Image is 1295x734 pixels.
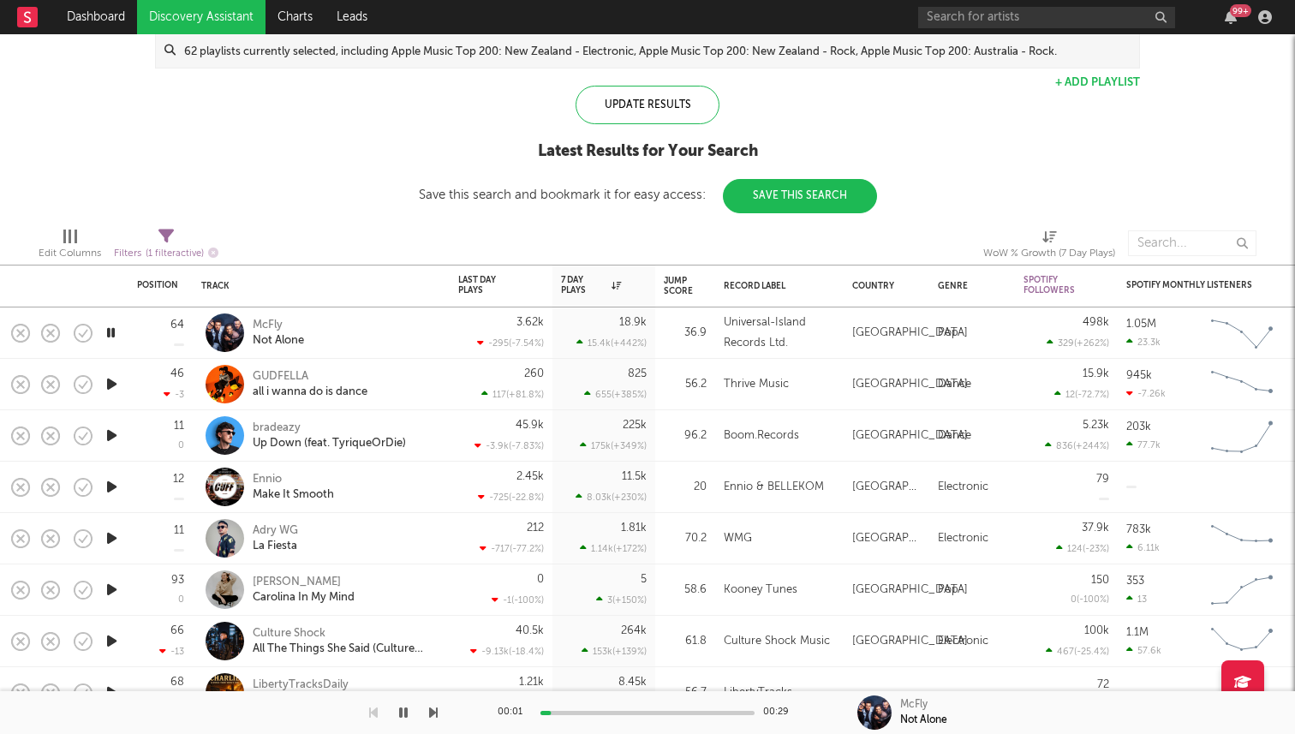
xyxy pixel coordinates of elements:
div: 6.11k [1126,542,1160,553]
div: All The Things She Said (Culture Shock Version) [253,642,437,657]
div: 8.45k [618,677,647,688]
div: -725 ( -22.8 % ) [478,492,544,503]
div: 1.21k [519,677,544,688]
div: 93 [171,575,184,586]
div: La Fiesta [253,539,298,554]
div: Filters [114,243,218,265]
div: 15.4k ( +442 % ) [576,337,647,349]
span: ( 1 filter active) [146,249,204,259]
div: 153k ( +139 % ) [582,646,647,657]
div: 61.8 [664,631,707,652]
button: Save This Search [723,179,877,213]
div: 56.7 [664,683,707,703]
div: 7 Day Plays [561,275,621,295]
div: Pop [938,580,958,600]
div: Spotify Monthly Listeners [1126,280,1255,290]
div: 836 ( +244 % ) [1045,440,1109,451]
div: Electronic [938,528,988,549]
div: 00:29 [763,702,797,723]
div: 1.81k [621,522,647,534]
div: 203k [1126,421,1151,433]
div: [GEOGRAPHIC_DATA] [852,426,968,446]
div: Boom.Records [724,426,799,446]
div: Edit Columns [39,222,101,272]
div: Latest Results for Your Search [419,141,877,162]
div: 23.3k [1126,337,1161,348]
a: GUDFELLAall i wanna do is dance [253,369,367,400]
div: Position [137,280,178,290]
div: Jump Score [664,276,693,296]
div: -295 ( -7.54 % ) [477,337,544,349]
div: 36.9 [664,323,707,343]
div: 12 ( -72.7 % ) [1054,389,1109,400]
div: Country [852,281,912,291]
button: + Add Playlist [1055,77,1140,88]
div: 0 [178,441,184,451]
div: Save this search and bookmark it for easy access: [419,188,877,201]
div: Dance [938,426,971,446]
div: Not Alone [253,333,304,349]
div: [GEOGRAPHIC_DATA] [852,580,968,600]
div: 225k [623,420,647,431]
div: Electronic [938,477,988,498]
div: 945k [1126,370,1152,381]
div: 1.14k ( +172 % ) [580,543,647,554]
div: -13 [159,646,184,657]
input: Search... [1128,230,1256,256]
div: 825 [628,368,647,379]
div: 0 ( -100 % ) [1071,595,1109,605]
div: Culture Shock Music [724,631,830,652]
div: -1 ( -100 % ) [492,594,544,606]
a: Culture ShockAll The Things She Said (Culture Shock Version) [253,626,437,657]
div: 96.2 [664,426,707,446]
div: Culture Shock [253,626,437,642]
a: [PERSON_NAME]Carolina In My Mind [253,575,355,606]
div: WMG [724,528,752,549]
div: 66 [170,625,184,636]
div: Up Down (feat. TyriqueOrDie) [253,436,406,451]
svg: Chart title [1203,620,1280,663]
div: 498k [1083,317,1109,328]
div: 58.6 [664,580,707,600]
div: 5 [641,574,647,585]
div: McFly [253,318,304,333]
div: 57.6k [1126,645,1161,656]
div: Filters(1 filter active) [114,222,218,272]
div: 13 [1126,594,1147,605]
div: -3 [164,389,184,400]
div: [PERSON_NAME] [253,575,355,590]
div: Genre [938,281,998,291]
div: 64 [170,319,184,331]
div: Ennio & BELLEKOM [724,477,824,498]
div: LibertyTracksDaily [253,677,437,693]
div: 56.2 [664,374,707,395]
div: 264k [621,625,647,636]
div: 18.9k [619,317,647,328]
div: 0 [537,574,544,585]
div: 72 [1097,679,1109,690]
div: -717 ( -77.2 % ) [480,543,544,554]
div: [GEOGRAPHIC_DATA] [852,477,921,498]
div: 124 ( -23 % ) [1056,543,1109,554]
div: 150 [1091,575,1109,586]
div: Dance [938,374,971,395]
div: -7.26k [1126,388,1166,399]
div: 40.5k [516,625,544,636]
div: 655 ( +385 % ) [584,389,647,400]
div: 1.05M [1126,319,1156,330]
input: Search for artists [918,7,1175,28]
div: 2.45k [516,471,544,482]
div: 37.9k [1082,522,1109,534]
svg: Chart title [1203,363,1280,406]
a: Adry WGLa Fiesta [253,523,298,554]
div: WoW % Growth (7 Day Plays) [983,243,1115,264]
div: 20 [664,477,707,498]
div: Track [201,281,433,291]
a: bradeazyUp Down (feat. TyriqueOrDie) [253,421,406,451]
div: 260 [524,368,544,379]
div: GUDFELLA [253,369,367,385]
div: 329 ( +262 % ) [1047,337,1109,349]
div: bradeazy [253,421,406,436]
div: Not Alone [900,713,947,728]
div: Last Day Plays [458,275,518,295]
